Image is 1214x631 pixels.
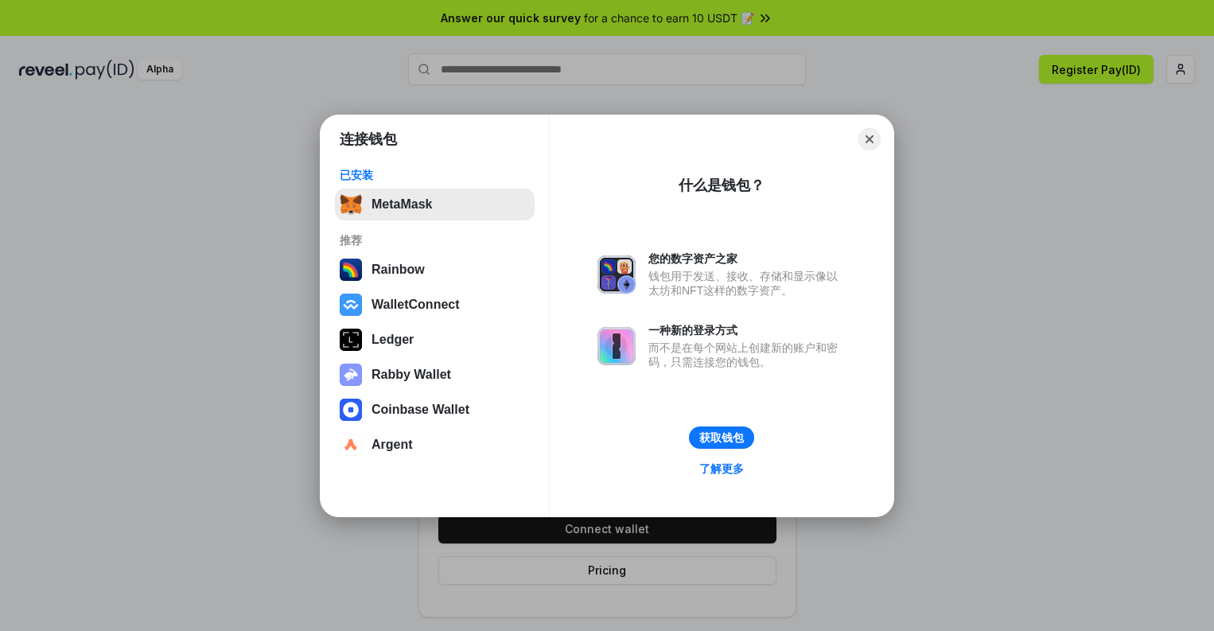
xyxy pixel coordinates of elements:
div: Rainbow [372,263,425,277]
div: Rabby Wallet [372,368,451,382]
div: Coinbase Wallet [372,403,469,417]
img: svg+xml,%3Csvg%20width%3D%22120%22%20height%3D%22120%22%20viewBox%3D%220%200%20120%20120%22%20fil... [340,259,362,281]
img: svg+xml,%3Csvg%20xmlns%3D%22http%3A%2F%2Fwww.w3.org%2F2000%2Fsvg%22%20width%3D%2228%22%20height%3... [340,329,362,351]
h1: 连接钱包 [340,130,397,149]
button: MetaMask [335,189,535,220]
div: Argent [372,438,413,452]
img: svg+xml,%3Csvg%20xmlns%3D%22http%3A%2F%2Fwww.w3.org%2F2000%2Fsvg%22%20fill%3D%22none%22%20viewBox... [597,255,636,294]
div: 了解更多 [699,462,744,476]
button: WalletConnect [335,289,535,321]
img: svg+xml,%3Csvg%20width%3D%2228%22%20height%3D%2228%22%20viewBox%3D%220%200%2028%2028%22%20fill%3D... [340,294,362,316]
button: Close [858,128,881,150]
div: 钱包用于发送、接收、存储和显示像以太坊和NFT这样的数字资产。 [648,269,846,298]
button: Rabby Wallet [335,359,535,391]
div: 推荐 [340,233,530,247]
a: 了解更多 [690,458,753,479]
div: 而不是在每个网站上创建新的账户和密码，只需连接您的钱包。 [648,341,846,369]
button: 获取钱包 [689,427,754,449]
img: svg+xml,%3Csvg%20width%3D%2228%22%20height%3D%2228%22%20viewBox%3D%220%200%2028%2028%22%20fill%3D... [340,399,362,421]
div: WalletConnect [372,298,460,312]
button: Ledger [335,324,535,356]
button: Argent [335,429,535,461]
div: Ledger [372,333,414,347]
div: 什么是钱包？ [679,176,765,195]
button: Coinbase Wallet [335,394,535,426]
img: svg+xml,%3Csvg%20xmlns%3D%22http%3A%2F%2Fwww.w3.org%2F2000%2Fsvg%22%20fill%3D%22none%22%20viewBox... [340,364,362,386]
img: svg+xml,%3Csvg%20fill%3D%22none%22%20height%3D%2233%22%20viewBox%3D%220%200%2035%2033%22%20width%... [340,193,362,216]
div: 一种新的登录方式 [648,323,846,337]
img: svg+xml,%3Csvg%20xmlns%3D%22http%3A%2F%2Fwww.w3.org%2F2000%2Fsvg%22%20fill%3D%22none%22%20viewBox... [597,327,636,365]
div: 获取钱包 [699,430,744,445]
img: svg+xml,%3Csvg%20width%3D%2228%22%20height%3D%2228%22%20viewBox%3D%220%200%2028%2028%22%20fill%3D... [340,434,362,456]
div: MetaMask [372,197,432,212]
button: Rainbow [335,254,535,286]
div: 已安装 [340,168,530,182]
div: 您的数字资产之家 [648,251,846,266]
